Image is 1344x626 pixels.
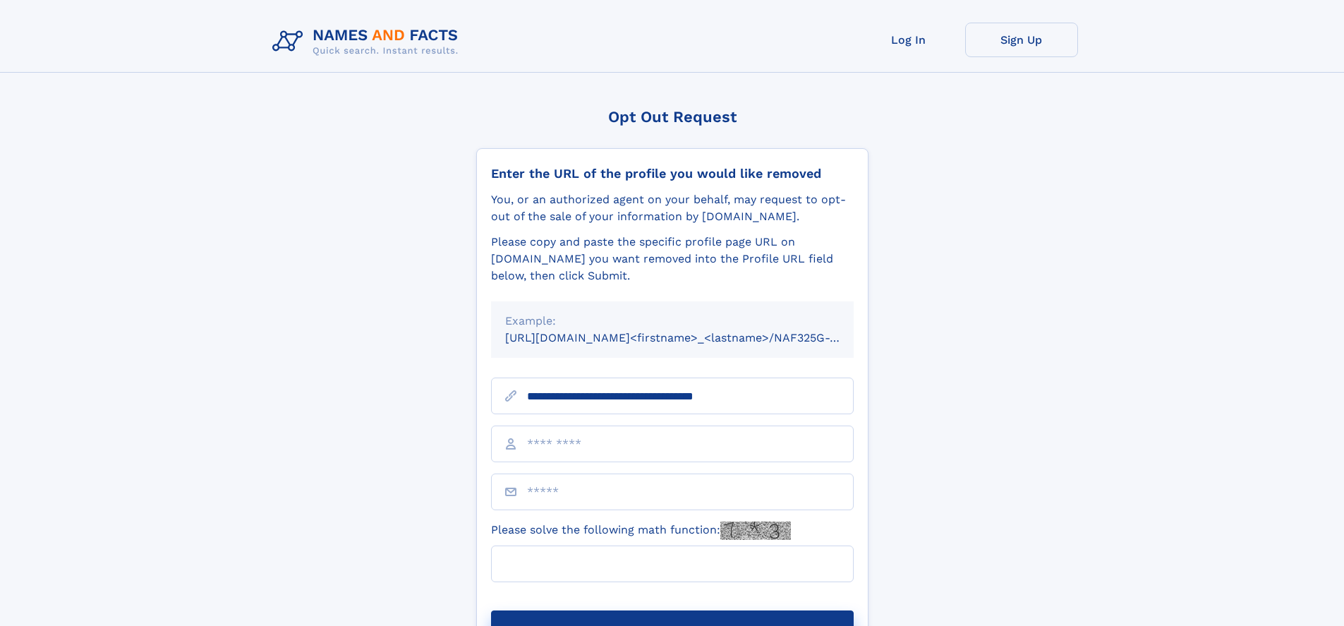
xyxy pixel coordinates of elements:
a: Sign Up [965,23,1078,57]
small: [URL][DOMAIN_NAME]<firstname>_<lastname>/NAF325G-xxxxxxxx [505,331,880,344]
div: Opt Out Request [476,108,868,126]
label: Please solve the following math function: [491,522,791,540]
div: Please copy and paste the specific profile page URL on [DOMAIN_NAME] you want removed into the Pr... [491,234,854,284]
div: You, or an authorized agent on your behalf, may request to opt-out of the sale of your informatio... [491,191,854,225]
div: Example: [505,313,840,330]
img: Logo Names and Facts [267,23,470,61]
div: Enter the URL of the profile you would like removed [491,166,854,181]
a: Log In [852,23,965,57]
